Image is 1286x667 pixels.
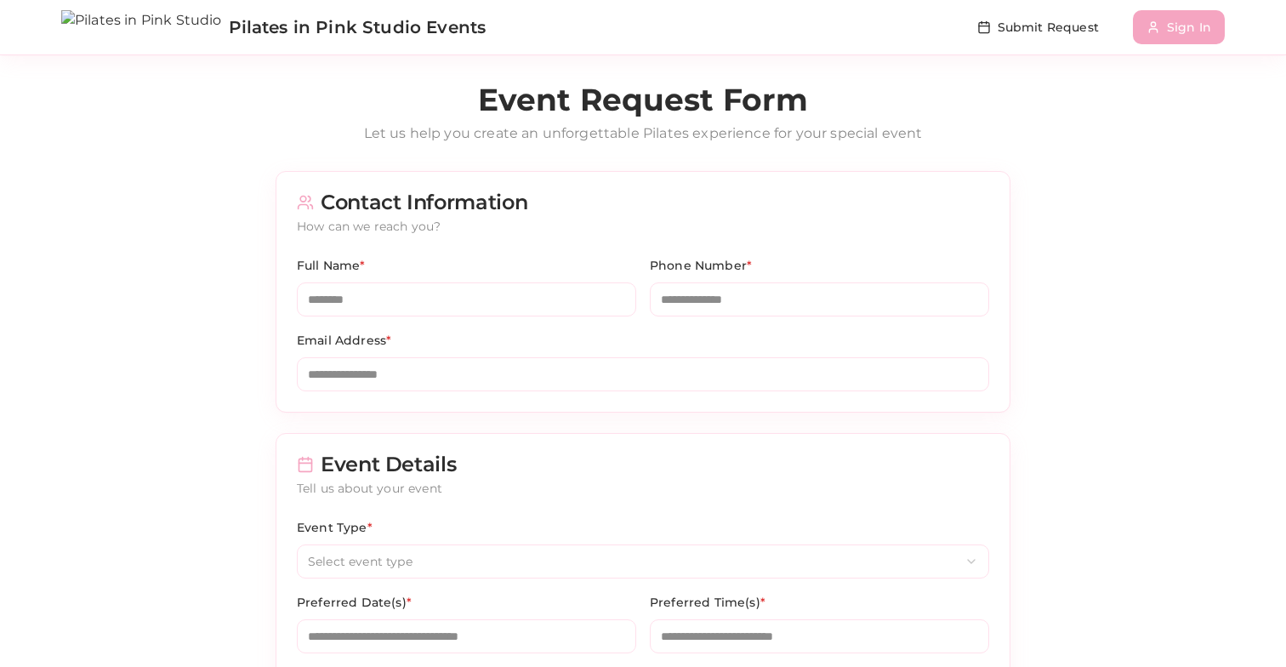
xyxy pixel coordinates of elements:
img: Pilates in Pink Studio [61,10,222,44]
button: Submit Request [964,10,1112,44]
div: Contact Information [297,192,989,213]
div: Tell us about your event [297,480,989,497]
div: How can we reach you? [297,218,989,235]
label: Preferred Time(s) [650,595,765,610]
a: Pilates in Pink Studio Events [61,10,486,44]
button: Sign In [1133,10,1225,44]
label: Phone Number [650,258,752,273]
div: Event Details [297,454,989,475]
h1: Event Request Form [276,83,1010,117]
label: Event Type [297,520,373,535]
label: Preferred Date(s) [297,595,412,610]
p: Let us help you create an unforgettable Pilates experience for your special event [276,123,1010,144]
label: Full Name [297,258,366,273]
span: Pilates in Pink Studio Events [229,15,487,39]
label: Email Address [297,333,391,348]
